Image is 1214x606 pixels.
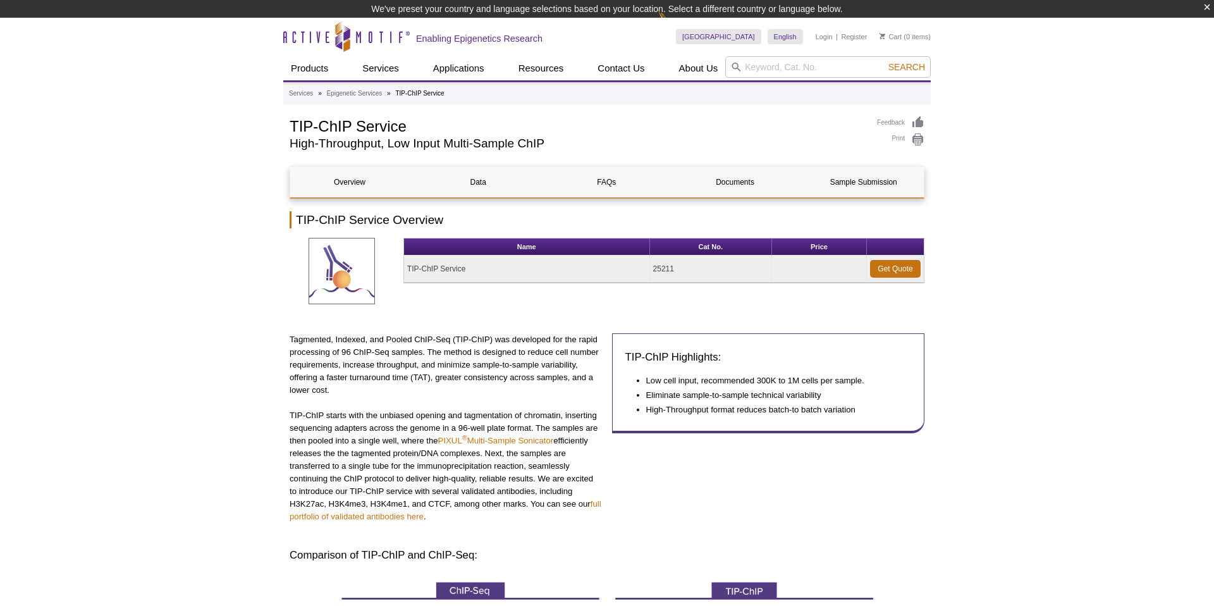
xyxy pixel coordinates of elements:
a: Register [841,32,867,41]
a: [GEOGRAPHIC_DATA] [676,29,761,44]
li: Eliminate sample-to-sample technical variability [646,389,899,402]
li: High-Throughput format reduces batch-to batch variation [646,404,899,416]
h2: Enabling Epigenetics Research [416,33,543,44]
td: 25211 [650,256,772,283]
a: Print [877,133,924,147]
h3: TIP-ChIP Highlights: [625,350,912,365]
li: (0 items) [880,29,931,44]
a: PIXUL®Multi-Sample Sonicator [438,436,554,445]
a: Products [283,56,336,80]
a: FAQs [547,167,666,197]
li: | [836,29,838,44]
a: Documents [676,167,795,197]
h1: TIP-ChIP Service [290,116,864,135]
a: Sample Submission [804,167,923,197]
img: Your Cart [880,33,885,39]
h2: TIP-ChIP Service Overview [290,211,924,228]
a: Get Quote [870,260,921,278]
p: Tagmented, Indexed, and Pooled ChIP-Seq (TIP-ChIP) was developed for the rapid processing of 96 C... [290,333,603,397]
a: Data [419,167,537,197]
img: Change Here [658,9,692,39]
li: » [387,90,391,97]
th: Name [404,238,650,256]
a: Resources [511,56,572,80]
button: Search [885,61,929,73]
li: Low cell input, recommended 300K to 1M cells per sample. [646,374,899,387]
span: Search [888,62,925,72]
a: Services [355,56,407,80]
p: TIP-ChIP starts with the unbiased opening and tagmentation of chromatin, inserting sequencing ada... [290,409,603,523]
td: TIP-ChIP Service [404,256,650,283]
a: Epigenetic Services [326,88,382,99]
a: English [768,29,803,44]
img: TIP-ChIP Service [309,238,375,304]
input: Keyword, Cat. No. [725,56,931,78]
a: Login [816,32,833,41]
h3: Comparison of TIP-ChIP and ChIP-Seq: [290,548,924,563]
a: Contact Us [590,56,652,80]
a: Services [289,88,313,99]
a: Cart [880,32,902,41]
li: » [318,90,322,97]
h2: High-Throughput, Low Input Multi-Sample ChIP [290,138,864,149]
th: Cat No. [650,238,772,256]
li: TIP-ChIP Service [395,90,444,97]
a: About Us [671,56,726,80]
th: Price [772,238,867,256]
sup: ® [462,434,467,442]
a: Feedback [877,116,924,130]
a: Applications [426,56,492,80]
a: Overview [290,167,409,197]
a: full portfolio of validated antibodies here [290,499,601,521]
